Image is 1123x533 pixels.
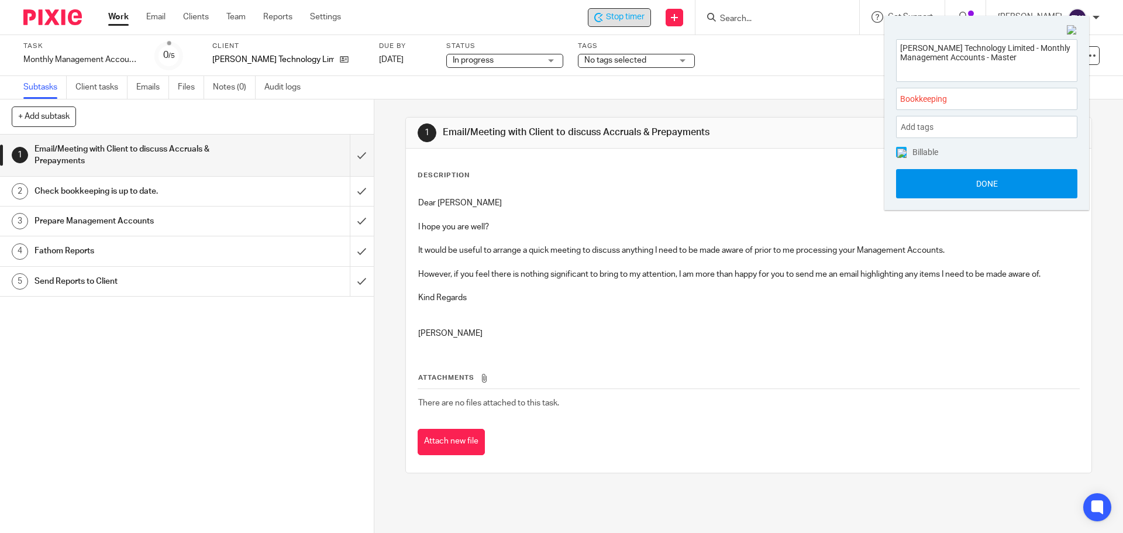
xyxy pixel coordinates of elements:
p: [PERSON_NAME] Technology Limited [212,54,334,66]
div: 1 [418,123,436,142]
span: In progress [453,56,494,64]
div: 1 [12,147,28,163]
a: Client tasks [75,76,128,99]
p: However, if you feel there is nothing significant to bring to my attention, I am more than happy ... [418,269,1079,280]
img: Pixie [23,9,82,25]
button: Attach new file [418,429,485,455]
span: Add tags [901,118,939,136]
div: 3 [12,213,28,229]
p: Kind Regards [418,292,1079,304]
span: Bookkeeping [900,93,1048,105]
a: Reports [263,11,292,23]
h1: Email/Meeting with Client to discuss Accruals & Prepayments [35,140,237,170]
a: Notes (0) [213,76,256,99]
div: Foster Technology Limited - Monthly Management Accounts - Master [588,8,651,27]
label: Client [212,42,364,51]
a: Emails [136,76,169,99]
a: Subtasks [23,76,67,99]
label: Tags [578,42,695,51]
a: Settings [310,11,341,23]
a: Team [226,11,246,23]
a: Work [108,11,129,23]
div: 4 [12,243,28,260]
span: Get Support [888,13,933,21]
div: Monthly Management Accounts - Master [23,54,140,66]
span: Billable [912,148,938,156]
div: 2 [12,183,28,200]
button: + Add subtask [12,106,76,126]
img: svg%3E [1068,8,1087,27]
img: checked.png [897,149,907,158]
a: Files [178,76,204,99]
span: [DATE] [379,56,404,64]
div: 0 [163,49,175,62]
input: Search [719,14,824,25]
p: It would be useful to arrange a quick meeting to discuss anything I need to be made aware of prio... [418,245,1079,256]
p: [PERSON_NAME] [418,328,1079,339]
a: Audit logs [264,76,309,99]
textarea: [PERSON_NAME] Technology Limited - Monthly Management Accounts - Master [897,40,1077,78]
span: Attachments [418,374,474,381]
span: No tags selected [584,56,646,64]
a: Email [146,11,166,23]
small: /5 [168,53,175,59]
span: Stop timer [606,11,645,23]
h1: Prepare Management Accounts [35,212,237,230]
p: Dear [PERSON_NAME] [418,197,1079,209]
h1: Send Reports to Client [35,273,237,290]
button: Done [896,169,1077,198]
p: Description [418,171,470,180]
label: Task [23,42,140,51]
h1: Check bookkeeping is up to date. [35,183,237,200]
p: I hope you are well? [418,221,1079,233]
h1: Fathom Reports [35,242,237,260]
img: Close [1067,25,1077,36]
div: 5 [12,273,28,290]
p: [PERSON_NAME] [998,11,1062,23]
label: Status [446,42,563,51]
h1: Email/Meeting with Client to discuss Accruals & Prepayments [443,126,774,139]
label: Due by [379,42,432,51]
span: There are no files attached to this task. [418,399,559,407]
a: Clients [183,11,209,23]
